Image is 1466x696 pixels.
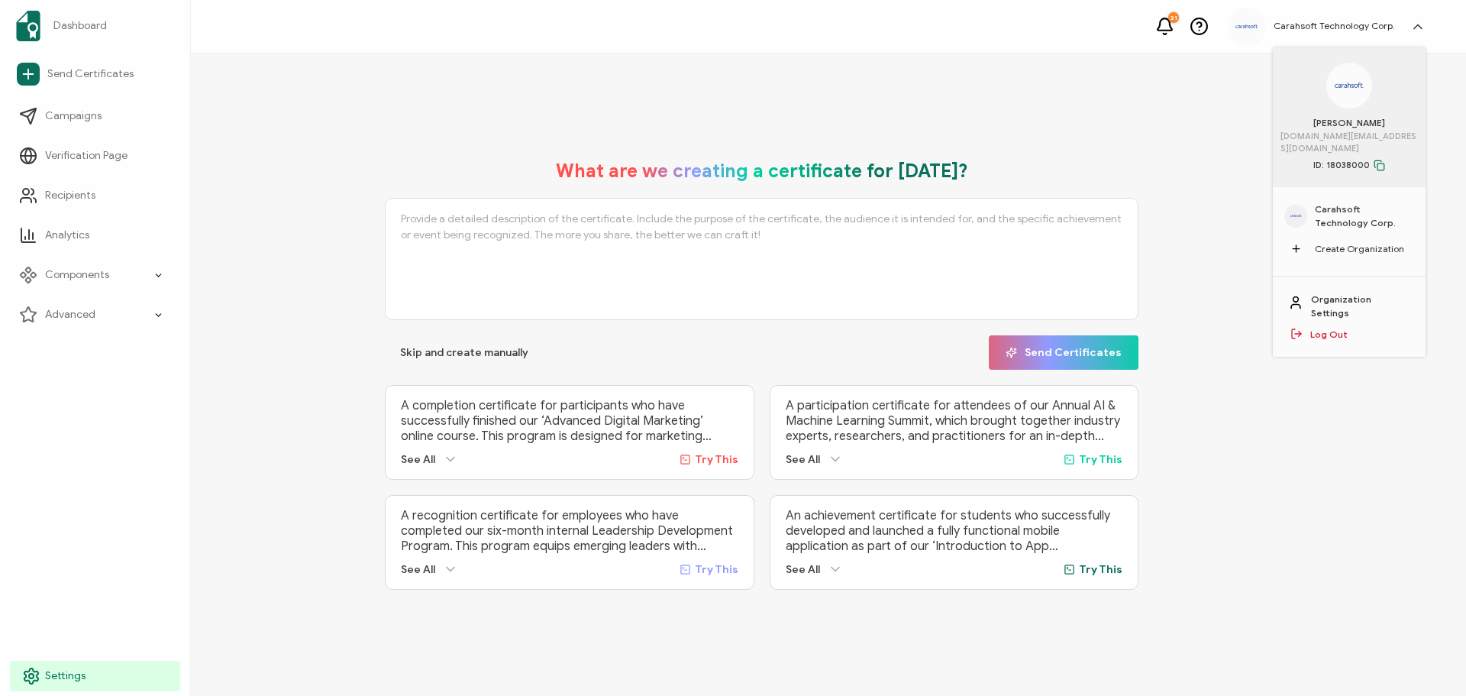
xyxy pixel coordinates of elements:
[10,57,180,92] a: Send Certificates
[786,508,1123,554] p: An achievement certificate for students who successfully developed and launched a fully functiona...
[786,453,820,466] span: See All
[1313,116,1385,130] span: [PERSON_NAME]
[1168,12,1179,23] div: 31
[556,160,968,183] h1: What are we creating a certificate for [DATE]?
[401,563,435,576] span: See All
[1310,328,1348,342] a: Log Out
[989,335,1138,370] button: Send Certificates
[1079,453,1122,466] span: Try This
[53,18,107,34] span: Dashboard
[45,108,102,124] span: Campaigns
[400,348,528,358] span: Skip and create manually
[385,335,544,370] button: Skip and create manually
[10,101,180,131] a: Campaigns
[45,228,89,243] span: Analytics
[1274,21,1395,31] h5: Carahsoft Technology Corp.
[786,398,1123,444] p: A participation certificate for attendees of our Annual AI & Machine Learning Summit, which broug...
[45,188,95,203] span: Recipients
[1335,83,1364,88] img: a9ee5910-6a38-4b3f-8289-cffb42fa798b.svg
[1212,523,1466,696] iframe: Chat Widget
[45,307,95,322] span: Advanced
[1313,158,1385,172] span: ID: 18038000
[10,220,180,251] a: Analytics
[16,11,40,41] img: sertifier-logomark-colored.svg
[695,453,738,466] span: Try This
[1006,347,1122,358] span: Send Certificates
[401,453,435,466] span: See All
[401,508,738,554] p: A recognition certificate for employees who have completed our six-month internal Leadership Deve...
[1290,215,1302,217] img: a9ee5910-6a38-4b3f-8289-cffb42fa798b.svg
[1079,563,1122,576] span: Try This
[1315,242,1404,256] span: Create Organization
[1315,202,1414,230] span: Carahsoft Technology Corp.
[45,148,128,163] span: Verification Page
[10,180,180,211] a: Recipients
[1311,293,1410,320] a: Organization Settings
[45,267,109,283] span: Components
[10,141,180,171] a: Verification Page
[45,668,86,684] span: Settings
[1280,130,1418,155] span: [DOMAIN_NAME][EMAIL_ADDRESS][DOMAIN_NAME]
[10,5,180,47] a: Dashboard
[401,398,738,444] p: A completion certificate for participants who have successfully finished our ‘Advanced Digital Ma...
[10,661,180,691] a: Settings
[786,563,820,576] span: See All
[1235,24,1258,29] img: a9ee5910-6a38-4b3f-8289-cffb42fa798b.svg
[695,563,738,576] span: Try This
[47,66,134,82] span: Send Certificates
